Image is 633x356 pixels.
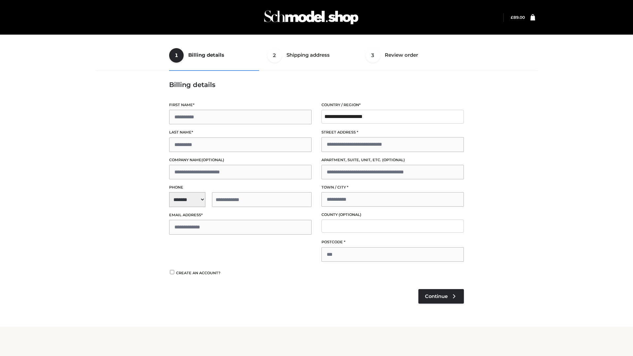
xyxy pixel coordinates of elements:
[169,157,312,163] label: Company name
[321,157,464,163] label: Apartment, suite, unit, etc.
[321,102,464,108] label: Country / Region
[339,212,361,217] span: (optional)
[425,293,448,299] span: Continue
[511,15,513,20] span: £
[262,4,361,30] img: Schmodel Admin 964
[511,15,525,20] bdi: 89.00
[169,81,464,89] h3: Billing details
[382,158,405,162] span: (optional)
[201,158,224,162] span: (optional)
[321,212,464,218] label: County
[418,289,464,304] a: Continue
[511,15,525,20] a: £89.00
[169,212,312,218] label: Email address
[169,270,175,274] input: Create an account?
[321,129,464,135] label: Street address
[169,129,312,135] label: Last name
[176,271,221,275] span: Create an account?
[321,239,464,245] label: Postcode
[169,102,312,108] label: First name
[169,184,312,191] label: Phone
[321,184,464,191] label: Town / City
